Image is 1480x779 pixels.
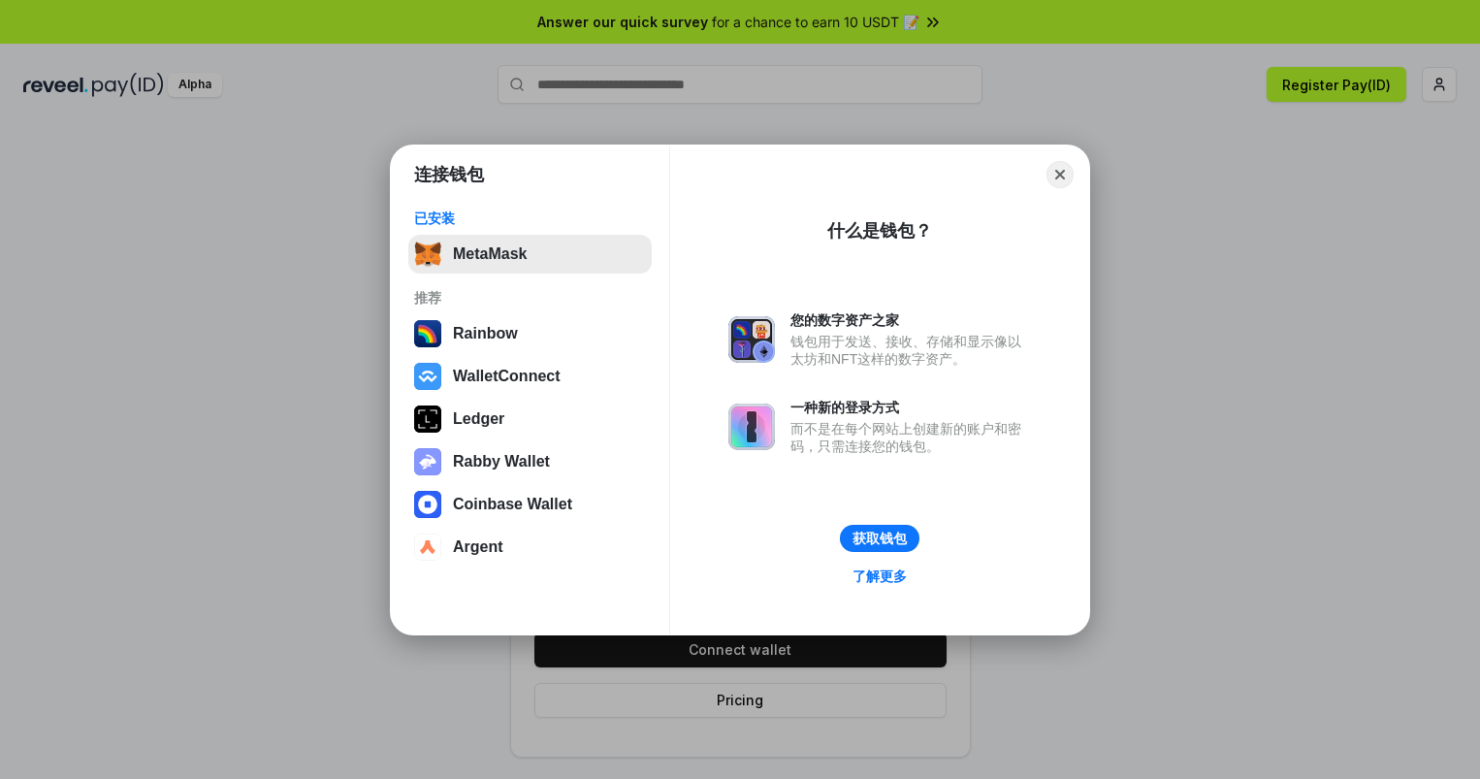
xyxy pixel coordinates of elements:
div: 已安装 [414,210,646,227]
div: 获取钱包 [853,530,907,547]
img: svg+xml,%3Csvg%20xmlns%3D%22http%3A%2F%2Fwww.w3.org%2F2000%2Fsvg%22%20fill%3D%22none%22%20viewBox... [728,316,775,363]
div: WalletConnect [453,368,561,385]
button: MetaMask [408,235,652,274]
div: Coinbase Wallet [453,496,572,513]
img: svg+xml,%3Csvg%20width%3D%2228%22%20height%3D%2228%22%20viewBox%3D%220%200%2028%2028%22%20fill%3D... [414,491,441,518]
a: 了解更多 [841,564,918,589]
div: 您的数字资产之家 [790,311,1031,329]
div: Rabby Wallet [453,453,550,471]
img: svg+xml,%3Csvg%20width%3D%2228%22%20height%3D%2228%22%20viewBox%3D%220%200%2028%2028%22%20fill%3D... [414,363,441,390]
div: 而不是在每个网站上创建新的账户和密码，只需连接您的钱包。 [790,420,1031,455]
h1: 连接钱包 [414,163,484,186]
button: Argent [408,528,652,567]
button: Close [1046,161,1074,188]
img: svg+xml,%3Csvg%20xmlns%3D%22http%3A%2F%2Fwww.w3.org%2F2000%2Fsvg%22%20fill%3D%22none%22%20viewBox... [728,404,775,450]
div: 什么是钱包？ [827,219,932,243]
button: WalletConnect [408,357,652,396]
button: Ledger [408,400,652,438]
button: 获取钱包 [840,525,919,552]
img: svg+xml,%3Csvg%20width%3D%22120%22%20height%3D%22120%22%20viewBox%3D%220%200%20120%20120%22%20fil... [414,320,441,347]
div: 钱包用于发送、接收、存储和显示像以太坊和NFT这样的数字资产。 [790,333,1031,368]
div: Rainbow [453,325,518,342]
div: MetaMask [453,245,527,263]
button: Rabby Wallet [408,442,652,481]
div: Ledger [453,410,504,428]
img: svg+xml,%3Csvg%20width%3D%2228%22%20height%3D%2228%22%20viewBox%3D%220%200%2028%2028%22%20fill%3D... [414,534,441,561]
div: 一种新的登录方式 [790,399,1031,416]
button: Coinbase Wallet [408,485,652,524]
button: Rainbow [408,314,652,353]
div: 了解更多 [853,568,907,585]
img: svg+xml,%3Csvg%20xmlns%3D%22http%3A%2F%2Fwww.w3.org%2F2000%2Fsvg%22%20width%3D%2228%22%20height%3... [414,406,441,433]
img: svg+xml,%3Csvg%20fill%3D%22none%22%20height%3D%2233%22%20viewBox%3D%220%200%2035%2033%22%20width%... [414,241,441,268]
div: 推荐 [414,289,646,307]
img: svg+xml,%3Csvg%20xmlns%3D%22http%3A%2F%2Fwww.w3.org%2F2000%2Fsvg%22%20fill%3D%22none%22%20viewBox... [414,448,441,475]
div: Argent [453,538,503,556]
